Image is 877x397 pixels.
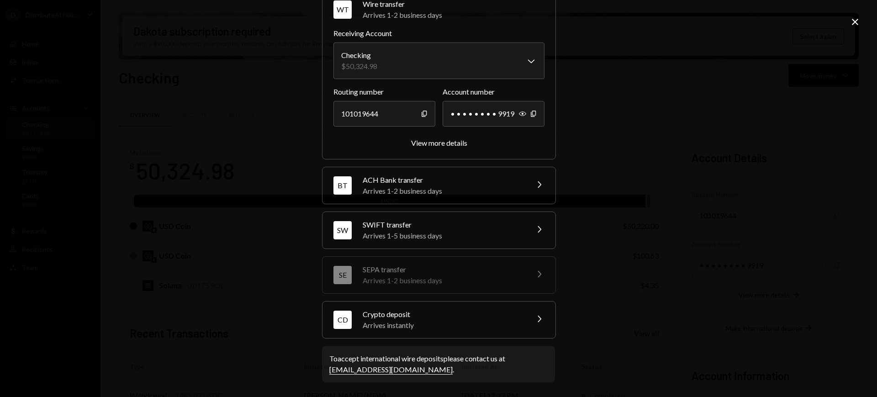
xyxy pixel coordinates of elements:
[322,167,555,204] button: BTACH Bank transferArrives 1-2 business days
[363,309,523,320] div: Crypto deposit
[411,138,467,147] div: View more details
[333,176,352,195] div: BT
[333,28,544,148] div: WTWire transferArrives 1-2 business days
[363,275,523,286] div: Arrives 1-2 business days
[322,302,555,338] button: CDCrypto depositArrives instantly
[333,86,435,97] label: Routing number
[333,0,352,19] div: WT
[363,175,523,185] div: ACH Bank transfer
[333,42,544,79] button: Receiving Account
[443,101,544,127] div: • • • • • • • • 9919
[363,230,523,241] div: Arrives 1-5 business days
[322,212,555,249] button: SWSWIFT transferArrives 1-5 business days
[333,101,435,127] div: 101019644
[333,311,352,329] div: CD
[363,10,544,21] div: Arrives 1-2 business days
[329,353,548,375] div: To accept international wire deposits please contact us at .
[411,138,467,148] button: View more details
[333,266,352,284] div: SE
[443,86,544,97] label: Account number
[363,185,523,196] div: Arrives 1-2 business days
[322,257,555,293] button: SESEPA transferArrives 1-2 business days
[333,221,352,239] div: SW
[333,28,544,39] label: Receiving Account
[363,264,523,275] div: SEPA transfer
[363,320,523,331] div: Arrives instantly
[329,365,453,375] a: [EMAIL_ADDRESS][DOMAIN_NAME]
[363,219,523,230] div: SWIFT transfer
